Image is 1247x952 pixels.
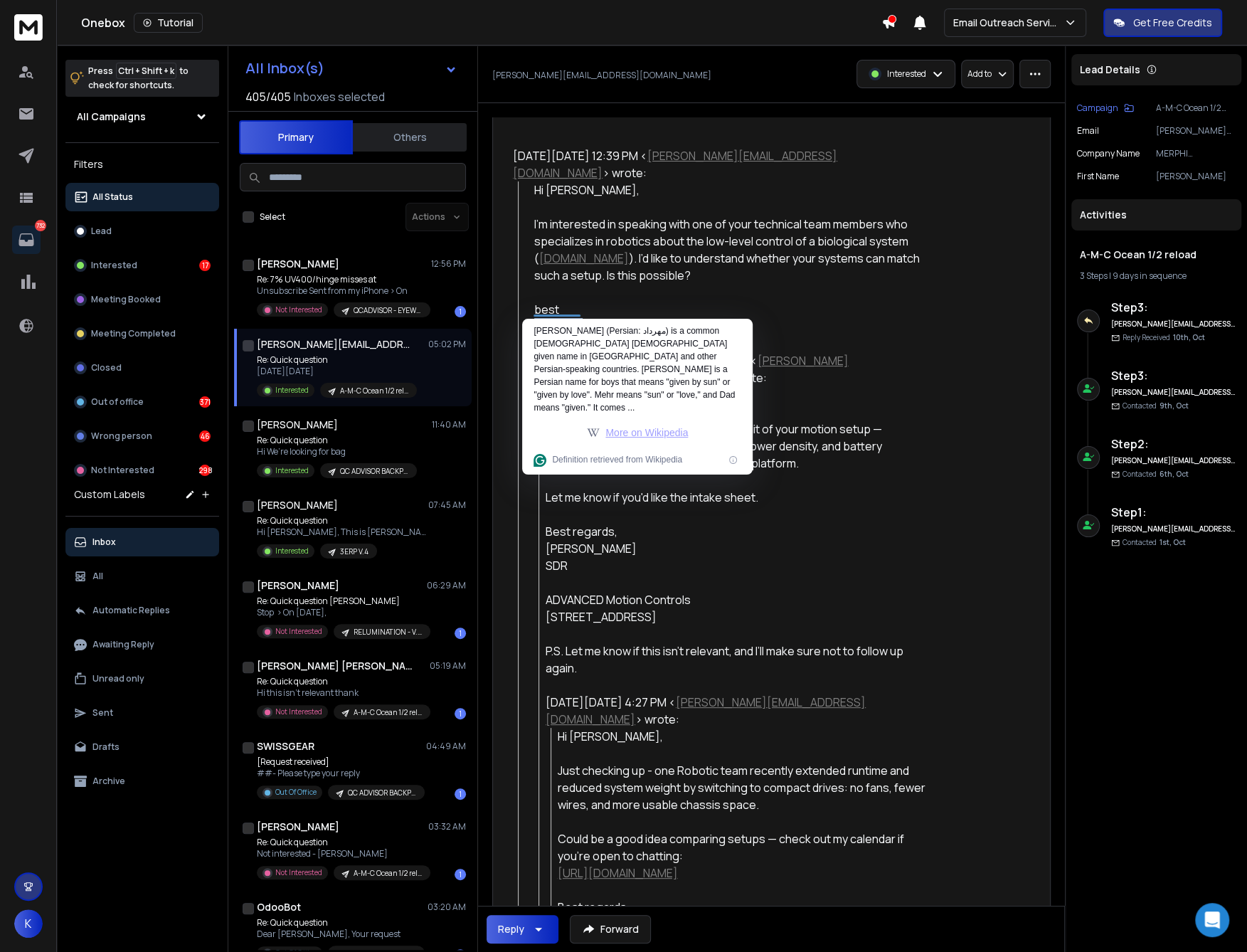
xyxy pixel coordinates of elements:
[257,285,428,297] p: Unsubscribe Sent from my iPhone > On
[257,837,428,848] p: Re: Quick question
[1080,270,1108,282] span: 3 Steps
[1080,270,1233,282] div: |
[92,673,144,684] p: Unread only
[35,220,46,231] p: 732
[65,630,219,659] button: Awaiting Reply
[257,607,428,618] p: Stop > On [DATE],
[257,676,428,687] p: Re: Quick question
[340,546,368,557] p: 3ERP V.4
[275,867,322,878] p: Not Interested
[546,489,928,506] div: Let me know if you'd like the intake sheet.
[257,900,301,914] h1: OdooBot
[257,527,428,538] p: Hi [PERSON_NAME], This is [PERSON_NAME]
[432,419,466,430] p: 11:40 AM
[257,687,428,699] p: Hi this isn’t relevant thank
[257,337,413,351] h1: [PERSON_NAME][EMAIL_ADDRESS][DOMAIN_NAME]
[92,707,113,719] p: Sent
[426,741,466,752] p: 04:49 AM
[257,739,314,753] h1: SWISSGEAR
[199,430,211,442] div: 46
[65,251,219,280] button: Interested17
[92,605,170,616] p: Automatic Replies
[74,487,145,502] h3: Custom Labels
[1123,332,1205,343] p: Reply Received
[498,922,524,936] div: Reply
[257,515,428,527] p: Re: Quick question
[354,305,422,316] p: QCADVISOR - EYEWEAR V3
[513,147,928,181] div: [DATE][DATE] 12:39 PM < > wrote:
[558,728,928,745] div: Hi [PERSON_NAME],
[570,915,651,943] button: Forward
[257,596,428,607] p: Re: Quick question [PERSON_NAME]
[1111,367,1236,384] h6: Step 3 :
[1103,9,1222,37] button: Get Free Credits
[65,102,219,131] button: All Campaigns
[257,354,417,366] p: Re: Quick question
[294,88,385,105] h3: Inboxes selected
[65,217,219,245] button: Lead
[546,694,928,728] div: [DATE][DATE] 4:27 PM < > wrote:
[1133,16,1212,30] p: Get Free Credits
[546,642,928,677] div: P.S. Let me know if this isn’t relevant, and I’ll make sure not to follow up again.
[257,917,425,929] p: Re: Quick question
[65,528,219,556] button: Inbox
[65,596,219,625] button: Automatic Replies
[953,16,1063,30] p: Email Outreach Service
[245,61,324,75] h1: All Inbox(s)
[92,191,133,203] p: All Status
[455,869,466,880] div: 1
[260,211,285,223] label: Select
[275,707,322,717] p: Not Interested
[1123,537,1186,548] p: Contacted
[257,768,425,779] p: ##- Please type your reply
[487,915,558,943] button: Reply
[428,821,466,832] p: 03:32 AM
[513,148,837,181] a: [PERSON_NAME][EMAIL_ADDRESS][DOMAIN_NAME]
[534,216,929,284] div: I'm interested in speaking with one of your technical team members who specializes in robotics ab...
[1080,63,1140,77] p: Lead Details
[546,694,866,727] a: [PERSON_NAME][EMAIL_ADDRESS][DOMAIN_NAME]
[14,909,43,938] button: K
[257,446,417,458] p: Hi We’re looking for bag
[65,562,219,591] button: All
[887,68,926,80] p: Interested
[91,362,122,374] p: Closed
[546,523,928,625] div: Best regards, [PERSON_NAME] SDR ADVANCED Motion Controls [STREET_ADDRESS]
[91,260,137,271] p: Interested
[1111,299,1236,316] h6: Step 3 :
[257,756,425,768] p: [Request received]
[340,386,408,396] p: A-M-C Ocean 1/2 reload
[65,422,219,450] button: Wrong person46
[1123,401,1189,411] p: Contacted
[257,257,339,271] h1: [PERSON_NAME]
[77,110,146,124] h1: All Campaigns
[353,122,467,153] button: Others
[257,435,417,446] p: Re: Quick question
[1111,524,1236,534] h6: [PERSON_NAME][EMAIL_ADDRESS][DOMAIN_NAME]
[558,830,928,882] div: Could be a good idea comparing setups — check out my calendar if you're open to chatting:
[1156,102,1236,114] p: A-M-C Ocean 1/2 reload
[534,181,929,335] div: Hi [PERSON_NAME],
[492,70,711,81] p: [PERSON_NAME][EMAIL_ADDRESS][DOMAIN_NAME]
[1156,148,1236,159] p: MERPHI Consultants
[116,63,176,79] span: Ctrl + Shift + k
[1111,387,1236,398] h6: [PERSON_NAME][EMAIL_ADDRESS][DOMAIN_NAME]
[1071,199,1241,231] div: Activities
[455,708,466,719] div: 1
[455,628,466,639] div: 1
[134,13,203,33] button: Tutorial
[65,733,219,761] button: Drafts
[1077,125,1099,137] p: Email
[81,13,881,33] div: Onebox
[340,466,408,477] p: QC ADVISOR BACKPACKS 29.09 RELOAD
[1111,504,1236,521] h6: Step 1 :
[1077,171,1119,182] p: First Name
[239,120,353,154] button: Primary
[1077,148,1140,159] p: Company Name
[91,430,152,442] p: Wrong person
[234,54,469,83] button: All Inbox(s)
[431,258,466,270] p: 12:56 PM
[558,762,928,813] div: Just checking up - one Robotic team recently extended runtime and reduced system weight by switch...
